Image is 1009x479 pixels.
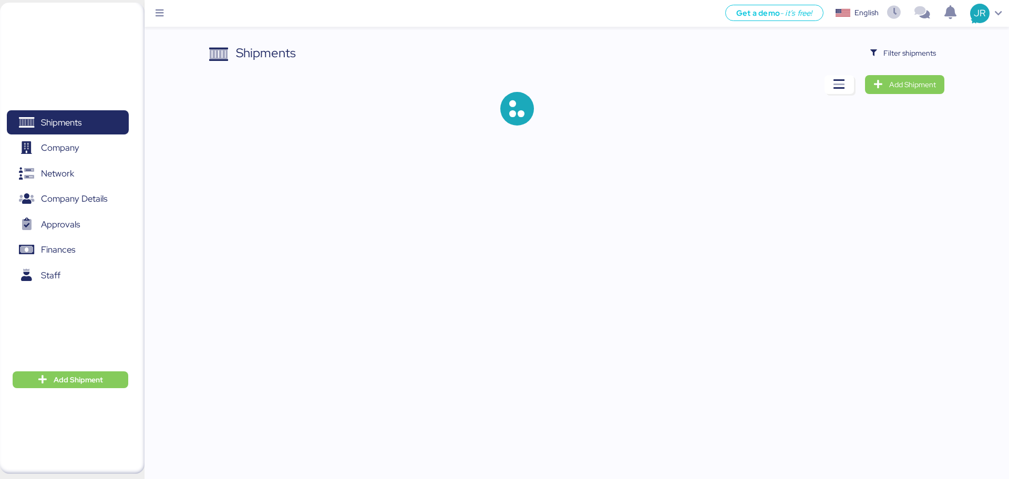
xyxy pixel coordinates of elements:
span: JR [974,6,985,20]
span: Company [41,140,79,155]
a: Approvals [7,212,129,236]
span: Filter shipments [883,47,936,59]
div: Shipments [236,44,296,63]
span: Shipments [41,115,81,130]
a: Add Shipment [865,75,944,94]
a: Company Details [7,187,129,211]
button: Menu [151,5,169,23]
span: Finances [41,242,75,257]
button: Add Shipment [13,371,128,388]
button: Filter shipments [862,44,944,63]
a: Shipments [7,110,129,134]
span: Add Shipment [889,78,936,91]
div: English [854,7,879,18]
a: Network [7,161,129,185]
span: Staff [41,268,60,283]
span: Company Details [41,191,107,206]
a: Company [7,136,129,160]
span: Add Shipment [54,373,103,386]
span: Network [41,166,74,181]
a: Finances [7,238,129,262]
a: Staff [7,263,129,287]
span: Approvals [41,217,80,232]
